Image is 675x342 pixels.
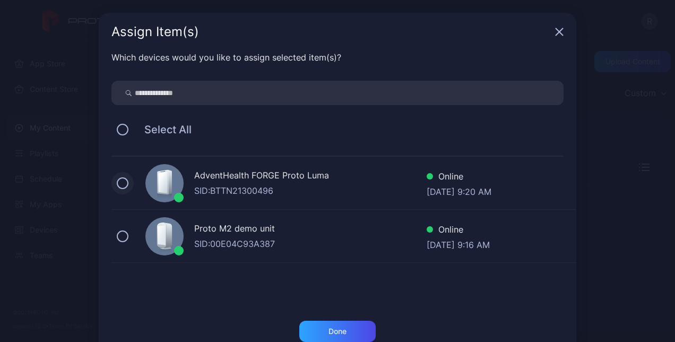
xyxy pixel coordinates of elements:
[194,169,427,184] div: AdventHealth FORGE Proto Luma
[328,327,347,336] div: Done
[194,222,427,237] div: Proto M2 demo unit
[299,321,376,342] button: Done
[111,25,551,38] div: Assign Item(s)
[194,237,427,250] div: SID: 00E04C93A387
[427,185,491,196] div: [DATE] 9:20 AM
[111,51,564,64] div: Which devices would you like to assign selected item(s)?
[194,184,427,197] div: SID: BTTN21300496
[134,123,192,136] span: Select All
[427,238,490,249] div: [DATE] 9:16 AM
[427,170,491,185] div: Online
[427,223,490,238] div: Online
